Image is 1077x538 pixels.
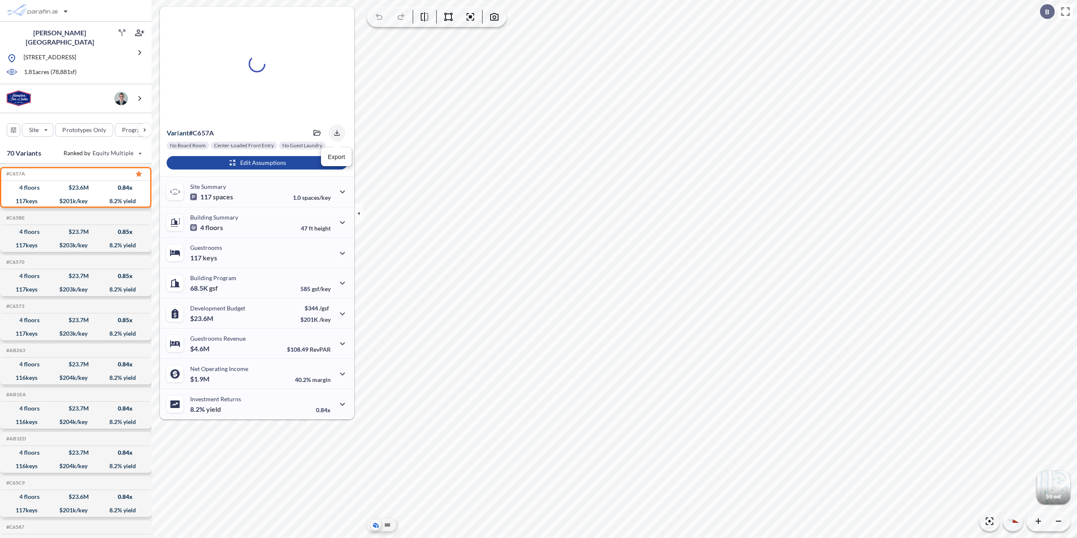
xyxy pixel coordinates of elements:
h5: #AB1EA [5,392,26,398]
p: Building Summary [190,214,238,221]
p: 4 [190,223,223,232]
p: 47 [301,225,331,232]
img: user logo [114,92,128,105]
span: margin [312,376,331,383]
p: B [1045,8,1049,16]
p: 0.84x [316,406,331,413]
span: RevPAR [310,346,331,353]
button: Switcher ImageStreet [1037,471,1070,504]
span: yield [206,405,221,413]
p: 68.5K [190,284,218,292]
span: spaces [213,193,233,201]
button: Site [22,123,53,137]
p: Prototypes Only [62,126,106,134]
span: Equity Multiple [93,149,134,157]
p: # c657a [167,129,214,137]
span: gsf/key [312,285,331,292]
p: Site Summary [190,183,226,190]
p: Building Program [190,274,236,281]
button: Aerial View [371,520,381,530]
span: /gsf [319,305,329,312]
p: Development Budget [190,305,245,312]
p: $201K [300,316,331,323]
p: Edit Assumptions [240,159,286,167]
h5: #C657A [5,171,25,177]
p: 1.81 acres ( 78,881 sf) [24,68,77,77]
p: $108.49 [287,346,331,353]
span: keys [203,254,217,262]
p: No Guest Laundry [282,142,322,149]
p: No Board Room [170,142,206,149]
p: Export [328,153,345,162]
p: $1.9M [190,375,211,383]
span: floors [205,223,223,232]
h5: #C6573 [5,303,24,309]
p: Program [122,126,146,134]
span: spaces/key [302,194,331,201]
p: 117 [190,254,217,262]
span: gsf [209,284,218,292]
p: [PERSON_NAME][GEOGRAPHIC_DATA] [7,28,113,47]
p: Net Operating Income [190,365,248,372]
h5: #AB263 [5,347,25,353]
p: Center-Loaded Front Entry [214,142,274,149]
p: 70 Variants [7,148,41,158]
p: [STREET_ADDRESS] [24,53,76,64]
span: ft [309,225,313,232]
span: Variant [167,129,189,137]
button: Program [115,123,160,137]
p: 117 [190,193,233,201]
h5: #C65BE [5,215,25,221]
p: 1.0 [293,194,331,201]
h5: #C6570 [5,259,24,265]
img: BrandImage [7,90,31,106]
span: /key [319,316,331,323]
p: Street [1046,493,1061,500]
img: Switcher Image [1037,471,1070,504]
p: Guestrooms Revenue [190,335,246,342]
button: Site Plan [382,520,393,530]
p: Investment Returns [190,395,241,403]
h5: #C6587 [5,524,24,530]
p: $23.6M [190,314,215,323]
p: Site [29,126,39,134]
p: $4.6M [190,345,211,353]
button: Ranked by Equity Multiple [57,146,147,160]
p: 585 [300,285,331,292]
p: 8.2% [190,405,221,413]
button: Edit Assumptions [167,156,348,170]
p: 40.2% [295,376,331,383]
p: $344 [300,305,331,312]
h5: #C65C9 [5,480,25,486]
button: Prototypes Only [55,123,113,137]
h5: #AB1ED [5,436,26,442]
p: Guestrooms [190,244,222,251]
span: height [314,225,331,232]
